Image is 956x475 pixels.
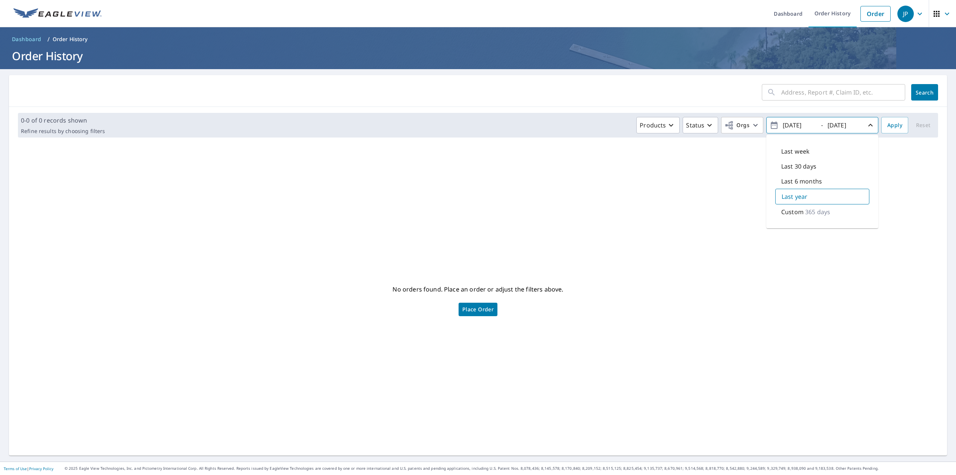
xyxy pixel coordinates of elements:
[782,192,807,201] p: Last year
[897,6,914,22] div: JP
[724,121,749,130] span: Orgs
[825,119,862,131] input: yyyy/mm/dd
[459,303,497,316] a: Place Order
[47,35,50,44] li: /
[21,116,105,125] p: 0-0 of 0 records shown
[775,144,869,159] div: Last week
[4,466,53,471] p: |
[781,82,905,103] input: Address, Report #, Claim ID, etc.
[917,89,932,96] span: Search
[53,36,88,43] p: Order History
[721,117,763,133] button: Orgs
[392,283,563,295] p: No orders found. Place an order or adjust the filters above.
[13,8,102,19] img: EV Logo
[881,117,908,133] button: Apply
[9,33,947,45] nav: breadcrumb
[775,159,869,174] div: Last 30 days
[766,117,878,133] button: -
[775,174,869,189] div: Last 6 months
[781,147,810,156] p: Last week
[860,6,891,22] a: Order
[640,121,666,130] p: Products
[12,36,41,43] span: Dashboard
[65,466,952,471] p: © 2025 Eagle View Technologies, Inc. and Pictometry International Corp. All Rights Reserved. Repo...
[775,204,869,219] div: Custom365 days
[636,117,680,133] button: Products
[781,177,822,186] p: Last 6 months
[683,117,718,133] button: Status
[21,128,105,135] p: Refine results by choosing filters
[9,33,44,45] a: Dashboard
[770,119,875,132] span: -
[781,207,804,216] p: Custom
[805,207,830,216] p: 365 days
[9,48,947,64] h1: Order History
[4,466,27,471] a: Terms of Use
[775,189,869,204] div: Last year
[887,121,902,130] span: Apply
[462,308,494,311] span: Place Order
[686,121,704,130] p: Status
[29,466,53,471] a: Privacy Policy
[780,119,817,131] input: yyyy/mm/dd
[781,162,816,171] p: Last 30 days
[911,84,938,101] button: Search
